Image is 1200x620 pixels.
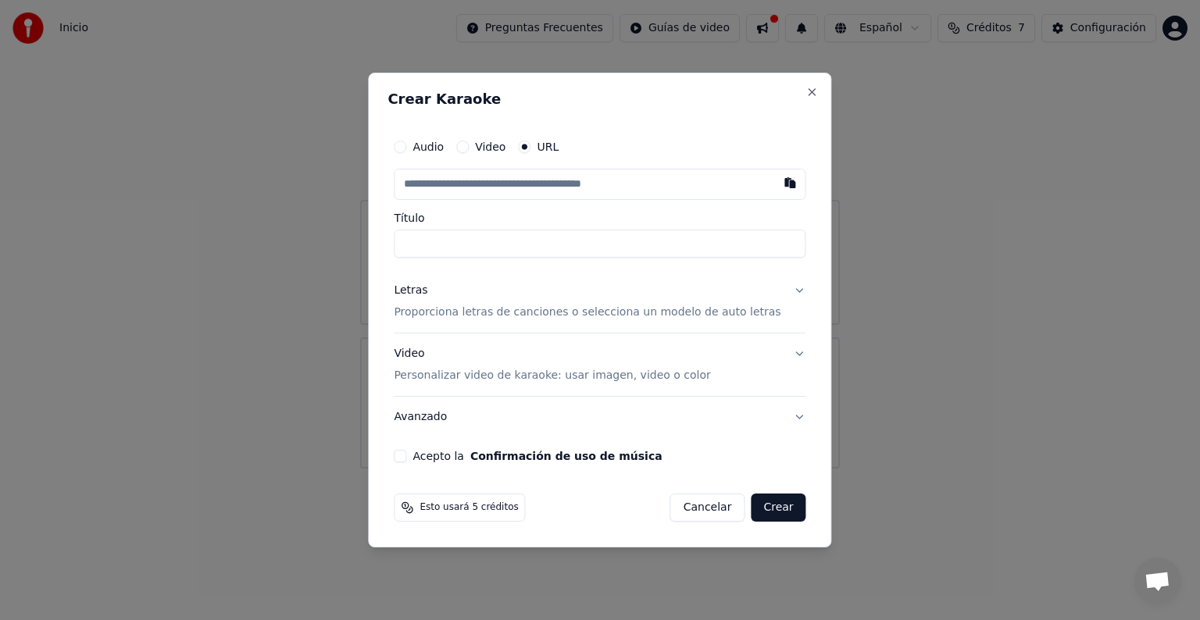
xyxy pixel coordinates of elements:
span: Esto usará 5 créditos [420,501,518,514]
p: Proporciona letras de canciones o selecciona un modelo de auto letras [394,305,780,320]
label: URL [537,141,559,152]
div: Letras [394,283,427,298]
button: Acepto la [470,451,662,461]
button: Cancelar [670,494,745,522]
label: Título [394,212,805,223]
p: Personalizar video de karaoke: usar imagen, video o color [394,368,710,383]
div: Video [394,346,710,383]
h2: Crear Karaoke [387,92,812,106]
label: Video [475,141,505,152]
label: Acepto la [412,451,662,461]
button: LetrasProporciona letras de canciones o selecciona un modelo de auto letras [394,270,805,333]
label: Audio [412,141,444,152]
button: VideoPersonalizar video de karaoke: usar imagen, video o color [394,333,805,396]
button: Avanzado [394,397,805,437]
button: Crear [751,494,805,522]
